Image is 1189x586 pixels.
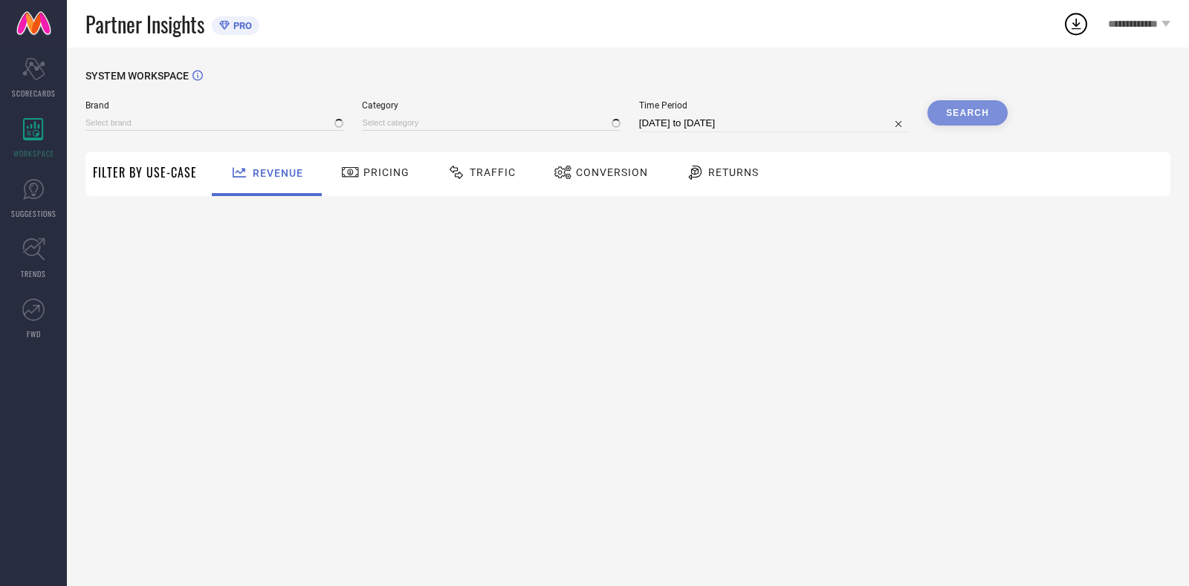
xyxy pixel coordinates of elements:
span: Revenue [253,167,303,179]
input: Select category [362,115,620,131]
span: Returns [708,166,759,178]
span: Filter By Use-Case [93,163,197,181]
input: Select time period [639,114,909,132]
span: Pricing [363,166,409,178]
span: SUGGESTIONS [11,208,56,219]
span: Brand [85,100,343,111]
span: FWD [27,328,41,339]
span: SCORECARDS [12,88,56,99]
span: PRO [230,20,252,31]
span: SYSTEM WORKSPACE [85,70,189,82]
span: Category [362,100,620,111]
span: TRENDS [21,268,46,279]
div: Open download list [1063,10,1089,37]
span: Partner Insights [85,9,204,39]
span: Traffic [470,166,516,178]
span: Conversion [576,166,648,178]
span: WORKSPACE [13,148,54,159]
input: Select brand [85,115,343,131]
span: Time Period [639,100,909,111]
